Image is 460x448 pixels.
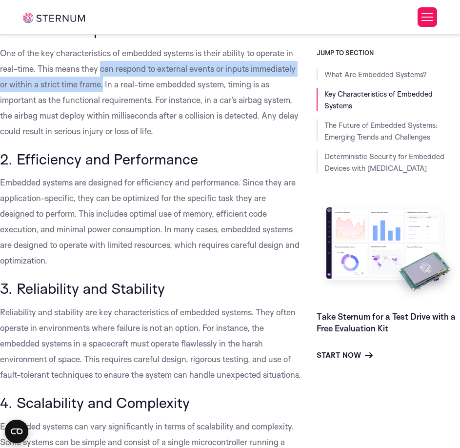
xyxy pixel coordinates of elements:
[317,201,460,303] img: Take Sternum for a Test Drive with a Free Evaluation Kit
[324,89,433,110] a: Key Characteristics of Embedded Systems
[324,70,427,79] a: What Are Embedded Systems?
[23,13,85,23] img: sternum iot
[317,349,373,361] a: Start Now
[418,7,437,27] button: Toggle Menu
[324,121,438,142] a: The Future of Embedded Systems: Emerging Trends and Challenges
[5,420,28,443] button: Open CMP widget
[317,49,460,57] h3: JUMP TO SECTION
[317,311,456,333] a: Take Sternum for a Test Drive with a Free Evaluation Kit
[324,152,444,173] a: Deterministic Security for Embedded Devices with [MEDICAL_DATA]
